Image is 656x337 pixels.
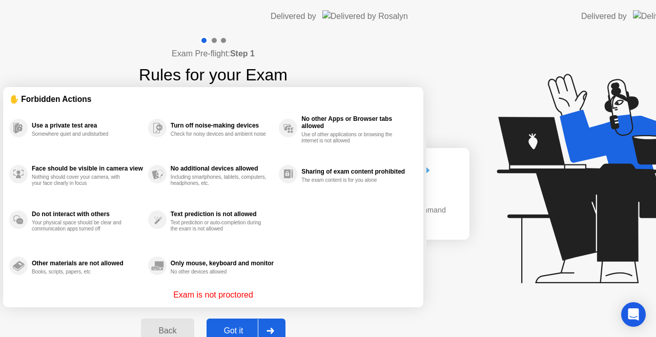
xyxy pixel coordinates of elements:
h1: Rules for your Exam [139,62,288,87]
div: Text prediction is not allowed [171,210,274,218]
div: Use a private test area [32,122,143,129]
div: Nothing should cover your camera, with your face clearly in focus [32,174,129,186]
div: Use of other applications or browsing the internet is not allowed [301,132,398,144]
div: Got it [210,326,258,335]
p: Exam is not proctored [173,289,253,301]
div: Your physical space should be clear and communication apps turned off [32,220,129,232]
div: No other devices allowed [171,269,268,275]
div: Only mouse, keyboard and monitor [171,260,274,267]
b: Step 1 [230,49,255,58]
div: Other materials are not allowed [32,260,143,267]
div: Text prediction or auto-completion during the exam is not allowed [171,220,268,232]
h4: Exam Pre-flight: [172,48,255,60]
div: No additional devices allowed [171,165,274,172]
img: Delivered by Rosalyn [322,10,408,22]
div: Check for noisy devices and ambient noise [171,131,268,137]
div: Somewhere quiet and undisturbed [32,131,129,137]
div: Delivered by [271,10,316,23]
div: Open Intercom Messenger [621,302,646,327]
div: Books, scripts, papers, etc [32,269,129,275]
div: Delivered by [581,10,627,23]
div: Turn off noise-making devices [171,122,274,129]
div: Sharing of exam content prohibited [301,168,412,175]
div: Face should be visible in camera view [32,165,143,172]
div: Do not interact with others [32,210,143,218]
div: No other Apps or Browser tabs allowed [301,115,412,130]
div: Back [144,326,191,335]
div: ✋ Forbidden Actions [9,93,417,105]
div: The exam content is for you alone [301,177,398,183]
div: Including smartphones, tablets, computers, headphones, etc. [171,174,268,186]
